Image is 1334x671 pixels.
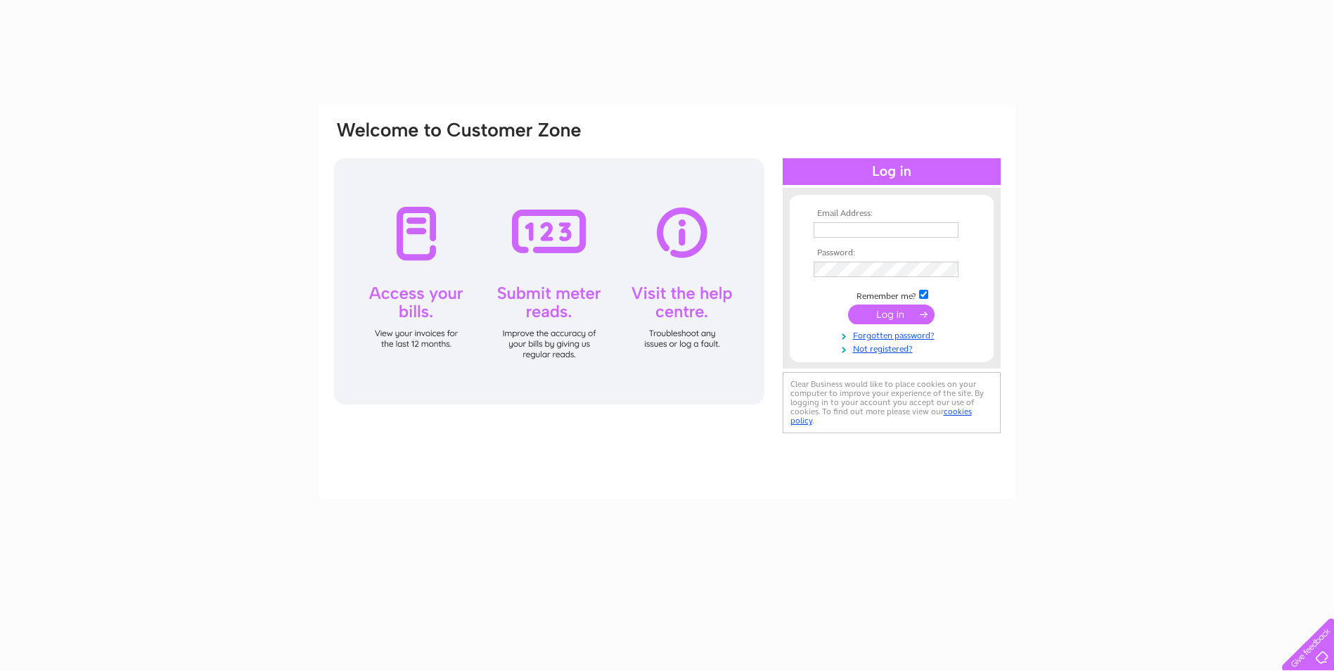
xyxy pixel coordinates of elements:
[783,372,1001,433] div: Clear Business would like to place cookies on your computer to improve your experience of the sit...
[814,341,973,354] a: Not registered?
[810,288,973,302] td: Remember me?
[810,248,973,258] th: Password:
[848,305,935,324] input: Submit
[814,328,973,341] a: Forgotten password?
[810,209,973,219] th: Email Address:
[790,407,972,426] a: cookies policy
